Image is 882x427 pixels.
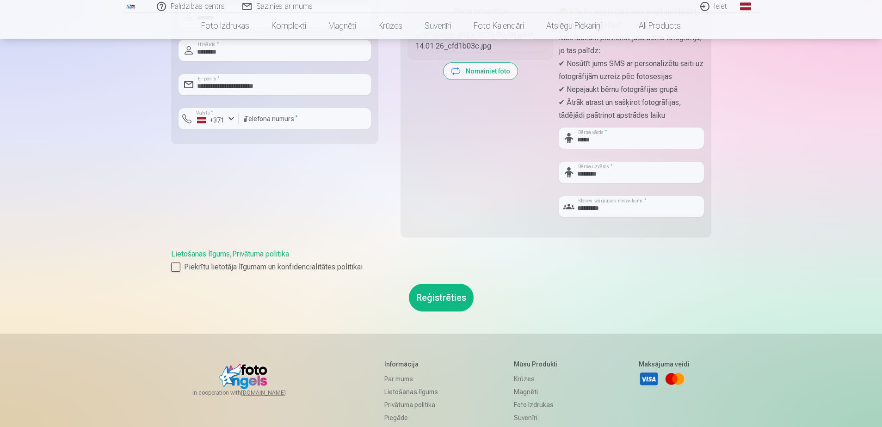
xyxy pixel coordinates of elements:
a: Magnēti [514,385,562,398]
h5: Mūsu produkti [514,360,562,369]
button: Reģistrēties [409,284,474,311]
a: Privātuma politika [384,398,438,411]
div: , [171,249,711,273]
a: Par mums [384,372,438,385]
a: Lietošanas līgums [171,250,230,258]
button: Nomainiet foto [444,63,518,79]
a: Krūzes [367,13,413,39]
h5: Informācija [384,360,438,369]
button: Valsts*+371 [179,108,239,129]
a: Atslēgu piekariņi [535,13,613,39]
a: Mastercard [665,369,685,389]
label: Piekrītu lietotāja līgumam un konfidencialitātes politikai [171,262,711,273]
a: All products [613,13,692,39]
span: In cooperation with [192,389,308,396]
label: Valsts [193,110,216,116]
a: Visa [639,369,659,389]
a: Piegāde [384,411,438,424]
a: Suvenīri [514,411,562,424]
a: Suvenīri [413,13,463,39]
a: [DOMAIN_NAME] [241,389,308,396]
div: +371 [197,116,225,125]
a: Komplekti [260,13,317,39]
a: Privātuma politika [232,250,289,258]
a: Foto izdrukas [190,13,260,39]
img: /fa1 [126,4,136,9]
p: ✔ Nepajaukt bērnu fotogrāfijas grupā [559,83,704,96]
a: Krūzes [514,372,562,385]
a: Foto kalendāri [463,13,535,39]
img: WhatsApp attēls 2025-09-08 plkst. 14.01.26_cfd1b03c.jpg [415,30,546,52]
a: Foto izdrukas [514,398,562,411]
a: Magnēti [317,13,367,39]
p: Mēs lūdzam pievienot jūsu bērna fotogrāfiju, jo tas palīdz: [559,31,704,57]
h5: Maksājuma veidi [639,360,690,369]
p: ✔ Nosūtīt jums SMS ar personalizētu saiti uz fotogrāfijām uzreiz pēc fotosesijas [559,57,704,83]
a: Lietošanas līgums [384,385,438,398]
p: ✔ Ātrāk atrast un sašķirot fotogrāfijas, tādējādi paātrinot apstrādes laiku [559,96,704,122]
